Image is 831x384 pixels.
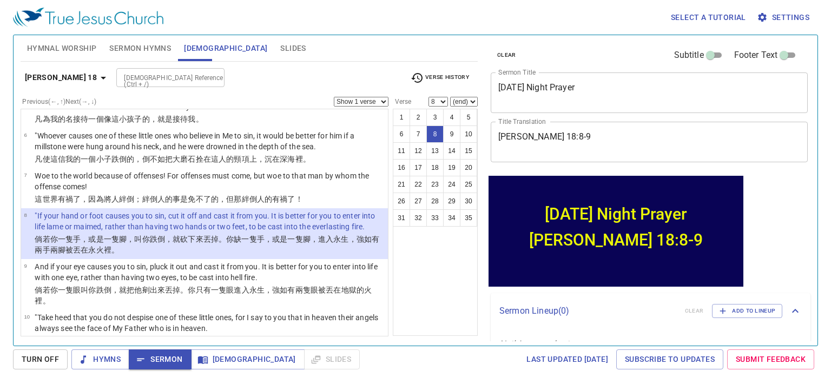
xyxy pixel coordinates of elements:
[120,71,203,84] input: Type Bible Reference
[460,125,477,143] button: 10
[35,235,379,254] wg4624: ，就砍下來
[104,115,203,123] wg1520: 像這
[81,246,119,254] wg906: 在永
[404,70,476,86] button: Verse History
[50,246,119,254] wg5495: 兩
[242,195,303,203] wg1565: 絆倒
[65,155,311,163] wg4100: 我
[35,335,385,357] p: 你們要小心
[426,142,444,160] button: 13
[137,353,182,366] span: Sermon
[13,8,163,27] img: True Jesus Church
[35,234,385,255] p: 倘若
[35,235,379,254] wg2228: 一隻腳
[265,195,303,203] wg444: 的有禍了
[22,353,59,366] span: Turn Off
[616,349,723,369] a: Subscribe to Updates
[499,304,676,317] p: Sermon Lineup ( 0 )
[759,11,809,24] span: Settings
[104,195,303,203] wg575: 將人絆倒
[280,42,306,55] span: Slides
[486,174,746,289] iframe: from-child
[43,155,311,163] wg302: 使這
[127,155,311,163] wg4624: 的，倒不如
[24,314,30,320] span: 10
[460,209,477,227] button: 35
[426,109,444,126] button: 3
[35,154,385,164] p: 凡
[491,293,810,329] div: Sermon Lineup(0)clearAdd to Lineup
[410,159,427,176] button: 17
[35,286,372,305] wg4624: ，就把他
[111,155,311,163] wg3398: 跌倒
[88,115,203,123] wg1209: 一個
[712,304,782,318] button: Add to Lineup
[96,155,311,163] wg1520: 小子
[443,109,460,126] button: 4
[35,286,372,305] wg906: 。你
[727,349,814,369] a: Submit Feedback
[393,98,411,105] label: Verse
[426,193,444,210] button: 28
[460,109,477,126] button: 5
[134,195,302,203] wg4625: ；絆倒
[35,286,372,305] wg1487: 你
[410,176,427,193] button: 22
[249,155,311,163] wg5137: 上，沉
[460,193,477,210] button: 30
[426,176,444,193] button: 23
[65,246,119,254] wg4228: 被丟
[35,235,379,254] wg5495: ，或是
[24,263,27,269] span: 9
[35,286,372,305] wg846: 剜出來
[142,115,203,123] wg3813: 的，就是接待
[460,176,477,193] button: 25
[165,155,311,163] wg4851: 把大磨石
[65,115,203,123] wg3450: 名
[24,132,27,138] span: 6
[21,68,114,88] button: [PERSON_NAME] 18
[443,125,460,143] button: 9
[43,115,203,123] wg1437: 為
[22,98,96,105] label: Previous (←, ↑) Next (→, ↓)
[426,125,444,143] button: 8
[35,194,385,204] p: 這世界
[295,155,311,163] wg2281: 裡
[497,50,516,60] span: clear
[35,286,372,305] wg4675: 一隻眼
[219,195,303,203] wg318: ，但
[35,246,119,254] wg2192: 兩
[410,125,427,143] button: 7
[443,209,460,227] button: 34
[393,209,410,227] button: 31
[13,349,68,369] button: Turn Off
[196,115,203,123] wg1691: 。
[35,286,372,305] wg3788: 叫你
[625,353,715,366] span: Subscribe to Updates
[71,349,129,369] button: Hymns
[719,306,775,316] span: Add to Lineup
[460,142,477,160] button: 15
[58,155,311,163] wg5130: 信
[104,246,119,254] wg4442: 裡
[393,125,410,143] button: 6
[35,286,372,305] wg1807: 丟掉
[200,353,296,366] span: [DEMOGRAPHIC_DATA]
[157,195,303,203] wg4625: 人的事是
[35,114,254,124] p: 凡
[188,115,203,123] wg1209: 我
[526,353,608,366] span: Last updated [DATE]
[35,286,372,305] wg4571: 跌倒
[58,195,303,203] wg2889: 有禍了
[58,246,119,254] wg1417: 腳
[667,8,750,28] button: Select a tutorial
[203,155,311,163] wg2910: 在
[443,176,460,193] button: 24
[96,246,119,254] wg166: 火
[287,155,310,163] wg3989: 海
[734,49,778,62] span: Footer Text
[443,159,460,176] button: 19
[35,235,379,254] wg4675: 一隻手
